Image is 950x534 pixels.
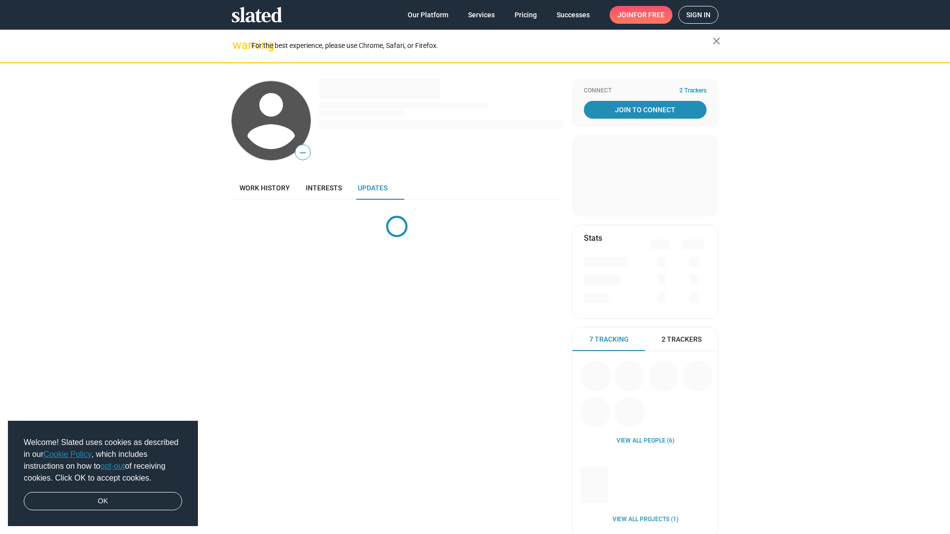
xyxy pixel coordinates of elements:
[711,35,722,47] mat-icon: close
[468,6,495,24] span: Services
[589,335,629,344] span: 7 Tracking
[8,421,198,527] div: cookieconsent
[584,101,707,119] a: Join To Connect
[350,176,395,200] a: Updates
[549,6,598,24] a: Successes
[515,6,537,24] span: Pricing
[232,176,298,200] a: Work history
[295,146,310,159] span: —
[584,87,707,95] div: Connect
[251,39,712,52] div: For the best experience, please use Chrome, Safari, or Firefox.
[239,184,290,192] span: Work history
[400,6,456,24] a: Our Platform
[306,184,342,192] span: Interests
[100,462,125,470] a: opt-out
[460,6,503,24] a: Services
[24,437,182,484] span: Welcome! Slated uses cookies as described in our , which includes instructions on how to of recei...
[678,6,718,24] a: Sign in
[610,6,672,24] a: Joinfor free
[617,6,665,24] span: Join
[408,6,448,24] span: Our Platform
[679,87,707,95] span: 2 Trackers
[507,6,545,24] a: Pricing
[613,516,678,524] a: View all Projects (1)
[617,437,674,445] a: View all People (6)
[233,39,244,51] mat-icon: warning
[298,176,350,200] a: Interests
[557,6,590,24] span: Successes
[24,492,182,511] a: dismiss cookie message
[44,450,92,458] a: Cookie Policy
[662,335,702,344] span: 2 Trackers
[358,184,387,192] span: Updates
[686,6,711,23] span: Sign in
[586,101,705,119] span: Join To Connect
[584,233,602,243] mat-card-title: Stats
[633,6,665,24] span: for free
